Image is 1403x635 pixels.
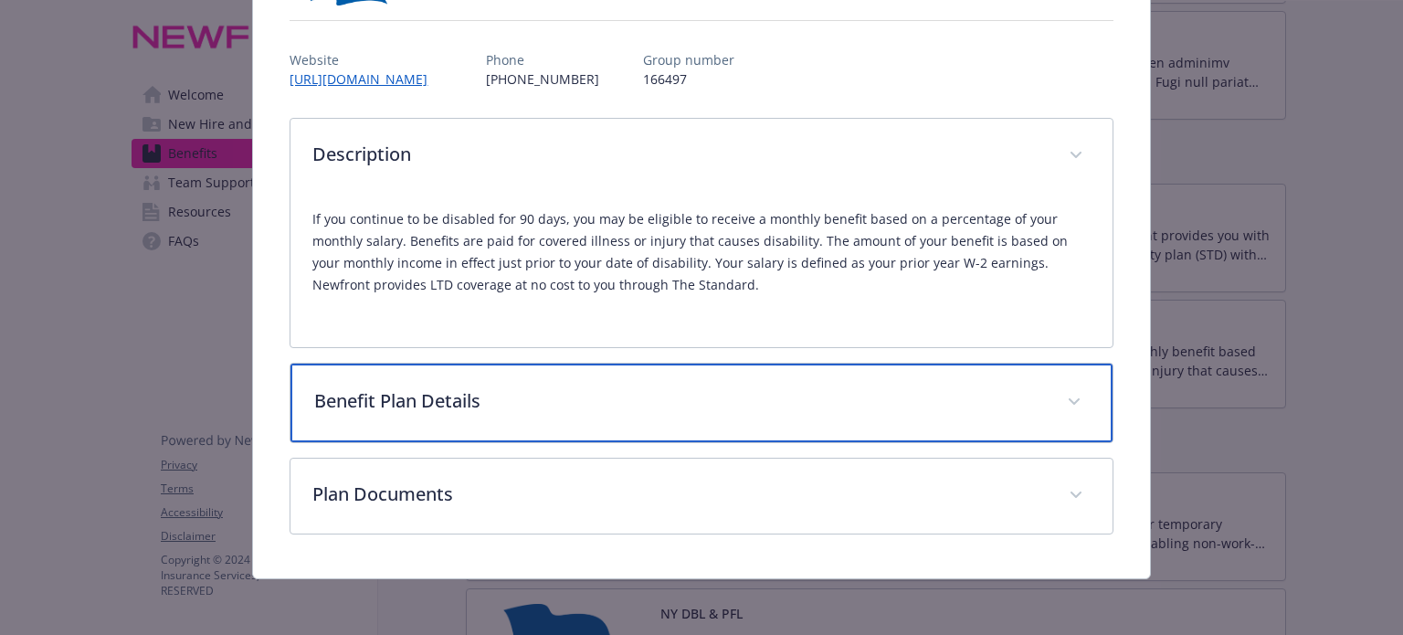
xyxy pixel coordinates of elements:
p: Description [312,141,1046,168]
p: Group number [643,50,734,69]
div: Plan Documents [290,459,1112,534]
p: 166497 [643,69,734,89]
p: Benefit Plan Details [314,387,1044,415]
p: Plan Documents [312,481,1046,508]
div: Description [290,119,1112,194]
p: If you continue to be disabled for 90 days, you may be eligible to receive a monthly benefit base... [312,208,1090,296]
a: [URL][DOMAIN_NAME] [290,70,442,88]
p: Website [290,50,442,69]
p: Phone [486,50,599,69]
div: Benefit Plan Details [290,364,1112,442]
p: [PHONE_NUMBER] [486,69,599,89]
div: Description [290,194,1112,347]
